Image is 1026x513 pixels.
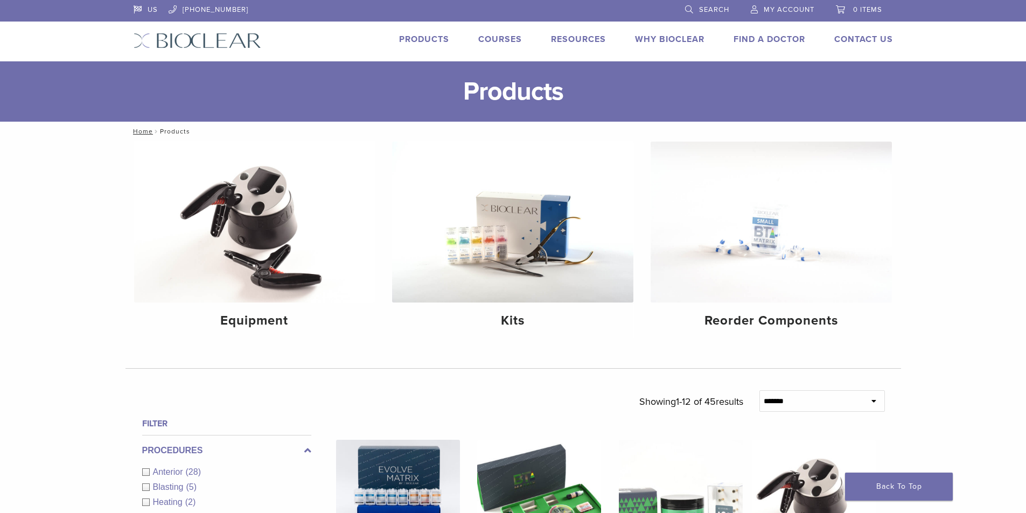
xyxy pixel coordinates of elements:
a: Kits [392,142,633,338]
span: Search [699,5,729,14]
label: Procedures [142,444,311,457]
a: Contact Us [834,34,893,45]
span: 0 items [853,5,882,14]
span: (28) [186,467,201,476]
a: Courses [478,34,522,45]
a: Why Bioclear [635,34,704,45]
h4: Reorder Components [659,311,883,331]
a: Resources [551,34,606,45]
h4: Kits [401,311,625,331]
span: Heating [153,497,185,507]
span: Blasting [153,482,186,491]
a: Back To Top [845,473,953,501]
span: / [153,129,160,134]
span: Anterior [153,467,186,476]
p: Showing results [639,390,743,413]
span: 1-12 of 45 [676,396,716,407]
a: Home [130,128,153,135]
h4: Equipment [143,311,367,331]
span: (5) [186,482,197,491]
span: My Account [764,5,814,14]
img: Bioclear [134,33,261,48]
a: Reorder Components [651,142,892,338]
a: Find A Doctor [734,34,805,45]
img: Reorder Components [651,142,892,303]
nav: Products [125,122,901,141]
span: (2) [185,497,196,507]
img: Equipment [134,142,375,303]
a: Equipment [134,142,375,338]
img: Kits [392,142,633,303]
h4: Filter [142,417,311,430]
a: Products [399,34,449,45]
